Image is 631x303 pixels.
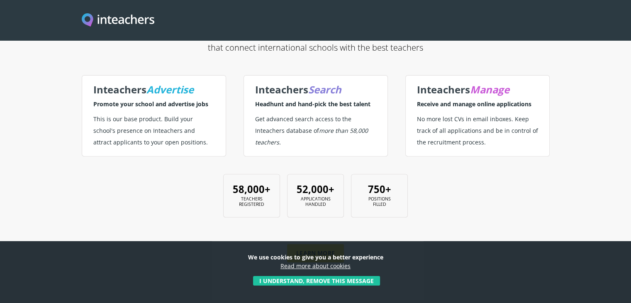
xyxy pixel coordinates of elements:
[255,127,368,146] em: more than 58,000 teachers.
[280,262,351,270] a: Read more about cookies
[253,276,380,286] button: I understand, remove this message
[255,81,376,98] h3: Inteachers
[255,100,370,108] strong: Headhunt and hand-pick the best talent
[82,26,550,69] p: Inteachers offers a selection of digital products that connect international schools with the bes...
[417,100,531,108] strong: Receive and manage online applications
[233,183,270,207] span: Teachers registered
[417,81,538,98] h3: Inteachers
[470,83,509,96] em: Manage
[297,183,334,207] span: Applications handled
[368,183,391,207] span: Positions filled
[308,83,341,96] em: Search
[146,83,194,96] em: Advertise
[297,183,334,196] span: 52,000+
[248,253,383,261] strong: We use cookies to give you a better experience
[368,183,391,196] span: 750+
[82,13,155,28] a: Visit this site's homepage
[93,110,214,151] p: This is our base product. Build your school's presence on Inteachers and attract applicants to yo...
[233,183,270,196] span: 58,000+
[417,110,538,151] p: No more lost CVs in email inboxes. Keep track of all applications and be in control of the recrui...
[93,81,214,98] h3: Inteachers
[255,110,376,151] p: Get advanced search access to the Inteachers database of
[93,100,208,108] strong: Promote your school and advertise jobs
[82,13,155,28] img: Inteachers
